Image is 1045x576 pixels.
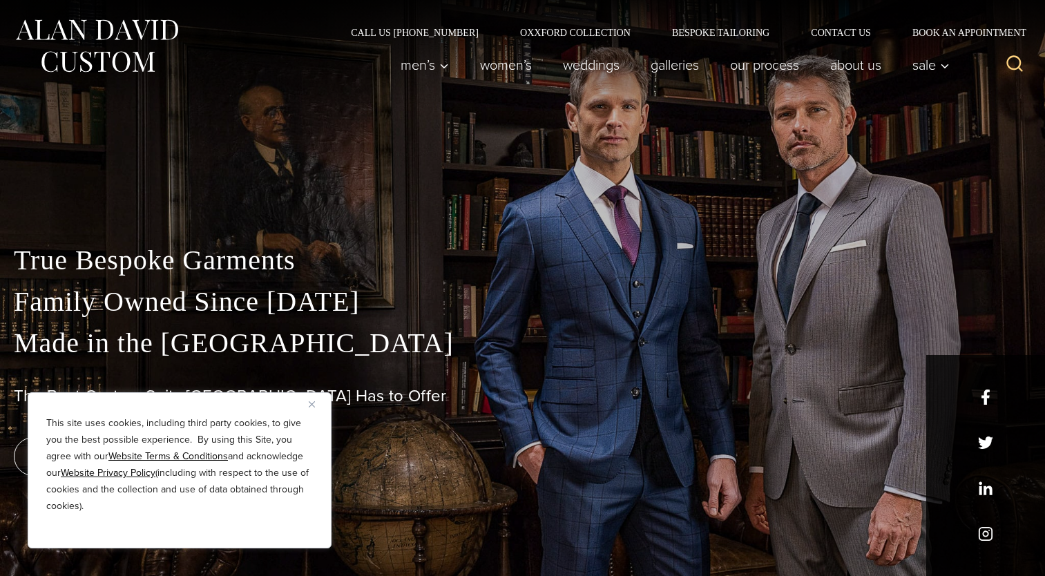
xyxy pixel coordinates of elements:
a: Women’s [465,51,548,79]
a: weddings [548,51,635,79]
a: Website Privacy Policy [61,465,155,480]
a: Book an Appointment [892,28,1031,37]
p: True Bespoke Garments Family Owned Since [DATE] Made in the [GEOGRAPHIC_DATA] [14,240,1031,364]
a: Website Terms & Conditions [108,449,228,463]
img: Alan David Custom [14,15,180,77]
p: This site uses cookies, including third party cookies, to give you the best possible experience. ... [46,415,313,515]
a: Oxxford Collection [499,28,651,37]
span: Sale [912,58,950,72]
nav: Primary Navigation [385,51,957,79]
h1: The Best Custom Suits [GEOGRAPHIC_DATA] Has to Offer [14,386,1031,406]
a: book an appointment [14,437,207,476]
button: Close [309,396,325,412]
a: Our Process [715,51,815,79]
button: View Search Form [998,48,1031,81]
img: Close [309,401,315,407]
a: Contact Us [790,28,892,37]
a: Galleries [635,51,715,79]
a: About Us [815,51,897,79]
a: Call Us [PHONE_NUMBER] [330,28,499,37]
a: Bespoke Tailoring [651,28,790,37]
nav: Secondary Navigation [330,28,1031,37]
span: Men’s [401,58,449,72]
